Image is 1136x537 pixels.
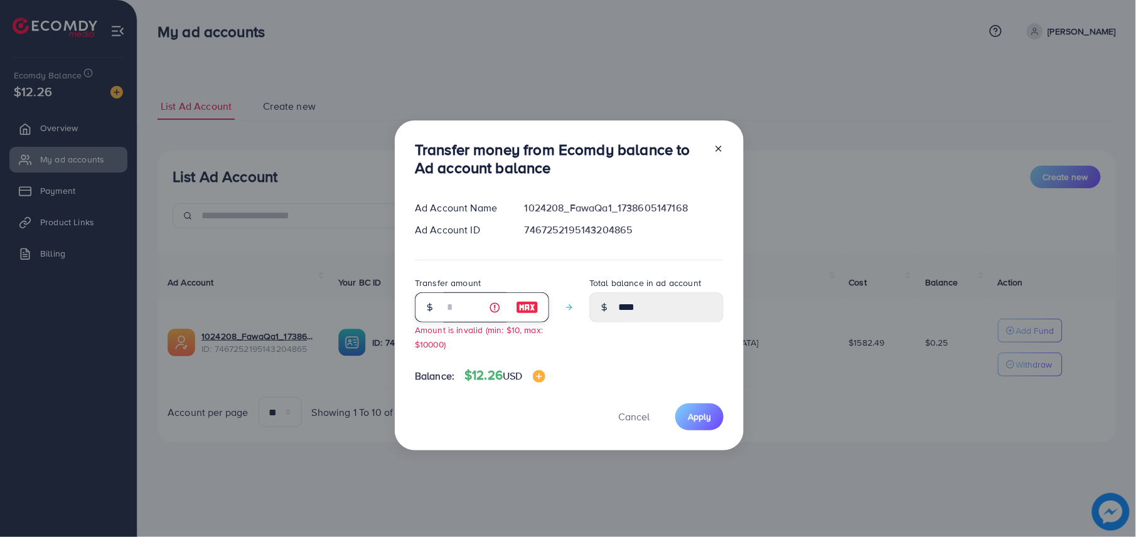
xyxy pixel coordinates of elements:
span: USD [503,369,522,383]
h3: Transfer money from Ecomdy balance to Ad account balance [415,141,704,177]
img: image [516,300,539,315]
small: Amount is invalid (min: $10, max: $10000) [415,324,543,350]
label: Total balance in ad account [589,277,701,289]
span: Balance: [415,369,454,383]
div: Ad Account ID [405,223,515,237]
h4: $12.26 [464,368,545,383]
div: Ad Account Name [405,201,515,215]
div: 7467252195143204865 [515,223,734,237]
span: Cancel [618,410,650,423]
img: image [533,370,545,383]
button: Apply [675,403,724,430]
button: Cancel [603,403,665,430]
div: 1024208_FawaQa1_1738605147168 [515,201,734,215]
label: Transfer amount [415,277,481,289]
span: Apply [688,410,711,423]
